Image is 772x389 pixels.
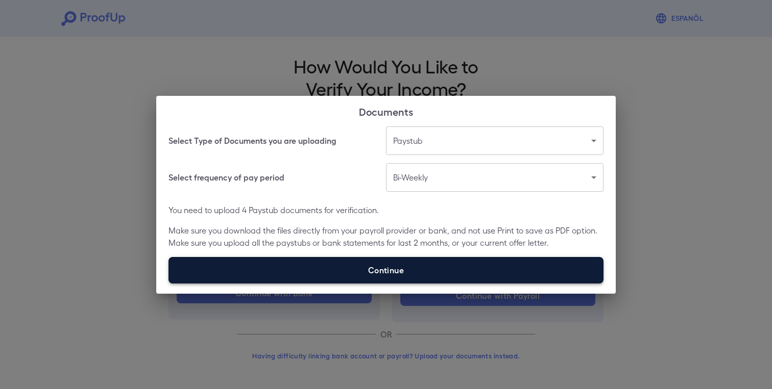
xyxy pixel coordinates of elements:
[386,163,604,192] div: Bi-Weekly
[168,171,284,184] h6: Select frequency of pay period
[168,257,604,283] label: Continue
[156,96,616,126] h2: Documents
[168,135,336,147] h6: Select Type of Documents you are uploading
[168,224,604,249] p: Make sure you download the files directly from your payroll provider or bank, and not use Print t...
[168,204,604,216] p: You need to upload 4 Paystub documents for verification.
[386,126,604,155] div: Paystub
